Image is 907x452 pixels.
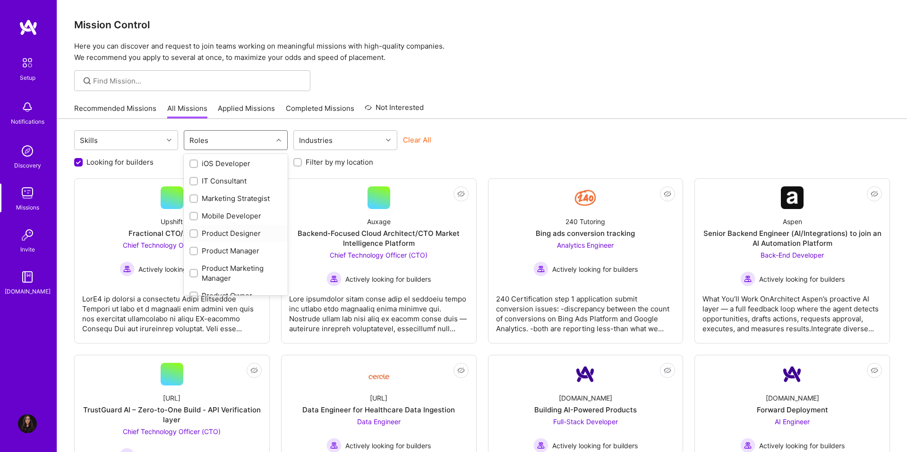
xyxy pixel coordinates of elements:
[16,202,39,212] div: Missions
[552,441,638,451] span: Actively looking for builders
[17,53,37,73] img: setup
[357,418,401,426] span: Data Engineer
[775,418,810,426] span: AI Engineer
[289,228,469,248] div: Backend-Focused Cloud Architect/CTO Market Intelligence Platform
[533,261,548,276] img: Actively looking for builders
[496,286,676,334] div: 240 Certification step 1 application submit conversion issues: -discrepancy between the count of ...
[534,405,637,415] div: Building AI-Powered Products
[74,41,890,63] p: Here you can discover and request to join teams working on meaningful missions with high-quality ...
[16,414,39,433] a: User Avatar
[386,138,391,142] i: icon Chevron
[14,160,41,170] div: Discovery
[457,190,465,198] i: icon EyeClosed
[218,103,275,119] a: Applied Missions
[120,261,135,276] img: Actively looking for builders
[5,286,51,296] div: [DOMAIN_NAME]
[18,268,37,286] img: guide book
[18,414,37,433] img: User Avatar
[702,186,882,335] a: Company LogoAspenSenior Backend Engineer (AI/Integrations) to join an AI Automation PlatformBack-...
[766,393,819,403] div: [DOMAIN_NAME]
[189,176,282,186] div: IT Consultant
[250,367,258,374] i: icon EyeClosed
[161,217,183,226] div: Upshift
[368,367,390,382] img: Company Logo
[757,405,828,415] div: Forward Deployment
[18,98,37,117] img: bell
[403,135,431,145] button: Clear All
[82,186,262,335] a: UpshiftFractional CTO/ArchitectChief Technology Officer (CTO) Actively looking for buildersActive...
[187,134,211,147] div: Roles
[702,286,882,334] div: What You’ll Work OnArchitect Aspen’s proactive AI layer — a full feedback loop where the agent de...
[189,291,282,301] div: Product Owner
[574,186,597,209] img: Company Logo
[189,193,282,203] div: Marketing Strategist
[345,441,431,451] span: Actively looking for builders
[189,211,282,221] div: Mobile Developer
[871,190,878,198] i: icon EyeClosed
[128,228,215,238] div: Fractional CTO/Architect
[565,217,605,226] div: 240 Tutoring
[20,73,35,83] div: Setup
[781,363,804,385] img: Company Logo
[367,217,391,226] div: Auxage
[189,263,282,283] div: Product Marketing Manager
[553,418,618,426] span: Full-Stack Developer
[557,241,614,249] span: Analytics Engineer
[18,184,37,202] img: teamwork
[783,217,802,226] div: Aspen
[302,405,455,415] div: Data Engineer for Healthcare Data Ingestion
[297,134,335,147] div: Industries
[761,251,824,259] span: Back-End Developer
[552,264,638,274] span: Actively looking for builders
[536,228,635,238] div: Bing ads conversion tracking
[559,393,612,403] div: [DOMAIN_NAME]
[93,76,303,86] input: Find Mission...
[19,19,38,36] img: logo
[11,117,44,126] div: Notifications
[82,405,262,425] div: TrustGuard AI – Zero-to-One Build - API Verification layer
[82,286,262,334] div: LorE4 ip dolorsi a consectetu Adipi Elitseddoe Tempori ut labo et d magnaali enim admini ven quis...
[289,186,469,335] a: AuxageBackend-Focused Cloud Architect/CTO Market Intelligence PlatformChief Technology Officer (C...
[86,157,154,167] label: Looking for builders
[664,190,671,198] i: icon EyeClosed
[189,246,282,256] div: Product Manager
[138,264,224,274] span: Actively looking for builders
[326,271,342,286] img: Actively looking for builders
[123,427,221,435] span: Chief Technology Officer (CTO)
[123,241,221,249] span: Chief Technology Officer (CTO)
[189,228,282,238] div: Product Designer
[740,271,755,286] img: Actively looking for builders
[457,367,465,374] i: icon EyeClosed
[20,244,35,254] div: Invite
[74,103,156,119] a: Recommended Missions
[276,138,281,142] i: icon Chevron
[74,19,890,31] h3: Mission Control
[18,142,37,160] img: discovery
[330,251,428,259] span: Chief Technology Officer (CTO)
[702,228,882,248] div: Senior Backend Engineer (AI/Integrations) to join an AI Automation Platform
[370,393,387,403] div: [URL]
[574,363,597,385] img: Company Logo
[759,441,845,451] span: Actively looking for builders
[871,367,878,374] i: icon EyeClosed
[365,102,424,119] a: Not Interested
[781,186,804,209] img: Company Logo
[189,159,282,168] div: iOS Developer
[163,393,180,403] div: [URL]
[18,226,37,244] img: Invite
[759,274,845,284] span: Actively looking for builders
[289,286,469,334] div: Lore ipsumdolor sitam conse adip el seddoeiu tempo inc utlabo etdo magnaaliq enima minimve qui. N...
[496,186,676,335] a: Company Logo240 TutoringBing ads conversion trackingAnalytics Engineer Actively looking for build...
[167,103,207,119] a: All Missions
[664,367,671,374] i: icon EyeClosed
[345,274,431,284] span: Actively looking for builders
[82,75,93,86] i: icon SearchGrey
[77,134,100,147] div: Skills
[167,138,171,142] i: icon Chevron
[286,103,354,119] a: Completed Missions
[306,157,373,167] label: Filter by my location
